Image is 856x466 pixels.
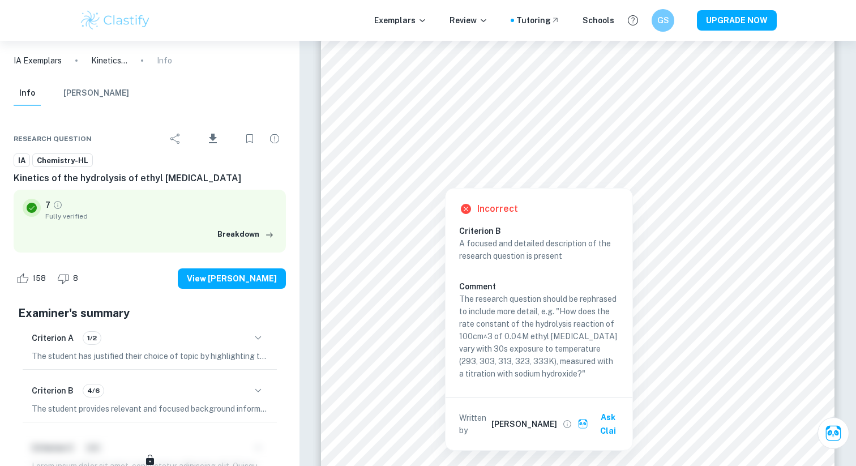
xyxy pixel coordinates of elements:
button: [PERSON_NAME] [63,81,129,106]
p: 7 [45,199,50,211]
h6: Comment [459,280,619,293]
span: 8 [67,273,84,284]
p: Written by [459,412,490,437]
a: Schools [583,14,614,27]
h5: Examiner's summary [18,305,281,322]
span: Chemistry-HL [33,155,92,166]
span: IA [14,155,29,166]
button: GS [652,9,674,32]
span: 1/2 [83,333,101,343]
h6: Incorrect [477,202,518,216]
a: Grade fully verified [53,200,63,210]
button: View full profile [559,416,575,432]
h6: [PERSON_NAME] [491,418,557,430]
p: The research question should be rephrased to include more detail, e.g. "How does the rate constan... [459,293,619,380]
p: Info [157,54,172,67]
p: Review [450,14,488,27]
a: Chemistry-HL [32,153,93,168]
div: Like [14,270,52,288]
h6: Criterion A [32,332,74,344]
button: Ask Clai [818,417,849,449]
button: Info [14,81,41,106]
div: Share [164,127,187,150]
button: UPGRADE NOW [697,10,777,31]
p: Exemplars [374,14,427,27]
span: Fully verified [45,211,277,221]
p: The student provides relevant and focused background information, and appropriately explains the ... [32,403,268,415]
img: Clastify logo [79,9,151,32]
span: Research question [14,134,92,144]
img: clai.svg [577,418,588,429]
div: Dislike [54,270,84,288]
p: The student has justified their choice of topic by highlighting the global significance and wide ... [32,350,268,362]
p: Kinetics of the hydrolysis of ethyl [MEDICAL_DATA] [91,54,127,67]
div: Report issue [263,127,286,150]
div: Bookmark [238,127,261,150]
a: IA [14,153,30,168]
span: 158 [26,273,52,284]
h6: Kinetics of the hydrolysis of ethyl [MEDICAL_DATA] [14,172,286,185]
span: 4/6 [83,386,104,396]
div: Download [189,124,236,153]
button: Help and Feedback [623,11,643,30]
a: IA Exemplars [14,54,62,67]
a: Tutoring [516,14,560,27]
button: Breakdown [215,226,277,243]
p: A focused and detailed description of the research question is present [459,237,619,262]
button: Ask Clai [575,407,627,441]
h6: Criterion B [32,384,74,397]
h6: Criterion B [459,225,628,237]
h6: GS [657,14,670,27]
button: View [PERSON_NAME] [178,268,286,289]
